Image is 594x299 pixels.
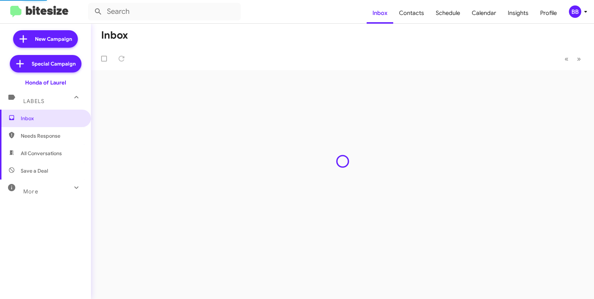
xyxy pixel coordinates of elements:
div: Honda of Laurel [25,79,66,86]
a: Inbox [367,3,393,24]
a: Special Campaign [10,55,81,72]
nav: Page navigation example [561,51,585,66]
span: « [565,54,569,63]
span: New Campaign [35,35,72,43]
input: Search [88,3,241,20]
a: Insights [502,3,534,24]
span: Inbox [21,115,83,122]
span: All Conversations [21,150,62,157]
a: Profile [534,3,563,24]
span: » [577,54,581,63]
h1: Inbox [101,29,128,41]
span: Needs Response [21,132,83,139]
span: Labels [23,98,44,105]
div: BB [569,5,581,18]
span: Save a Deal [21,167,48,174]
button: BB [563,5,586,18]
a: Contacts [393,3,430,24]
button: Next [573,51,585,66]
span: Special Campaign [32,60,76,67]
a: Calendar [466,3,502,24]
span: More [23,188,38,195]
button: Previous [560,51,573,66]
a: Schedule [430,3,466,24]
a: New Campaign [13,30,78,48]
